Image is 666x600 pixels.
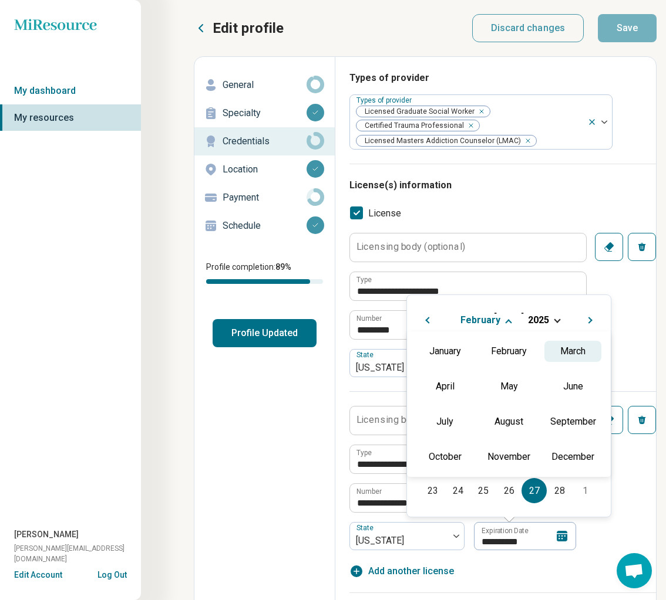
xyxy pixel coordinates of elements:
[356,106,478,117] span: Licensed Graduate Social Worker
[480,376,537,397] div: May
[356,351,376,360] label: State
[356,449,372,456] label: Type
[416,446,473,467] div: October
[194,184,335,212] a: Payment
[194,99,335,127] a: Specialty
[406,294,611,517] div: Choose Date
[349,71,656,85] h3: Types of provider
[356,120,467,131] span: Certified Trauma Professional
[522,478,547,503] div: Choose Thursday, February 27th, 2025
[194,155,335,184] a: Location
[356,315,382,322] label: Number
[14,569,62,581] button: Edit Account
[480,446,537,467] div: November
[356,96,414,104] label: Types of provider
[416,309,601,326] h2: [DATE]
[368,206,401,221] span: License
[223,219,307,233] p: Schedule
[471,478,496,503] div: Choose Tuesday, February 25th, 2025
[194,19,284,38] button: Edit profile
[350,445,586,473] input: credential.licenses.1.name
[213,319,317,347] button: Profile Updated
[547,478,572,503] div: Choose Friday, February 28th, 2025
[223,78,307,92] p: General
[194,71,335,99] a: General
[194,127,335,155] a: Credentials
[573,478,598,503] div: Choose Saturday, March 1st, 2025
[368,564,454,578] span: Add another license
[480,341,537,362] div: February
[528,314,549,326] span: 2025
[416,376,473,397] div: April
[598,14,657,42] button: Save
[350,272,586,300] input: credential.licenses.0.name
[544,446,601,467] div: December
[349,178,656,192] h3: License(s) information
[416,341,473,362] div: January
[223,162,307,177] p: Location
[356,524,376,533] label: State
[14,543,141,564] span: [PERSON_NAME][EMAIL_ADDRESS][DOMAIN_NAME]
[349,564,454,578] button: Add another license
[14,528,79,541] span: [PERSON_NAME]
[472,14,584,42] button: Discard changes
[544,411,601,432] div: September
[213,19,284,38] p: Edit profile
[223,191,307,205] p: Payment
[416,309,435,328] button: Previous Month
[194,254,335,291] div: Profile completion:
[206,279,323,284] div: Profile completion
[356,488,382,495] label: Number
[416,411,473,432] div: July
[420,478,445,503] div: Choose Sunday, February 23rd, 2025
[544,376,601,397] div: June
[223,106,307,120] p: Specialty
[275,262,291,272] span: 89 %
[356,242,465,252] label: Licensing body (optional)
[480,411,537,432] div: August
[583,309,601,328] button: Next Month
[496,478,522,503] div: Choose Wednesday, February 26th, 2025
[446,478,471,503] div: Choose Monday, February 24th, 2025
[97,569,127,578] button: Log Out
[356,276,372,283] label: Type
[617,553,652,588] a: Open chat
[544,341,601,362] div: March
[356,415,465,425] label: Licensing body (optional)
[460,314,500,326] span: February
[194,212,335,240] a: Schedule
[356,135,524,147] span: Licensed Masters Addiction Counselor (LMAC)
[223,134,307,148] p: Credentials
